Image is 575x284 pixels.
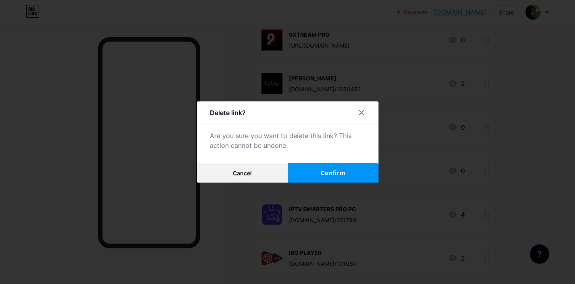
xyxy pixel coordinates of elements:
[233,170,252,177] span: Cancel
[210,108,246,118] div: Delete link?
[320,169,345,177] span: Confirm
[210,131,366,150] div: Are you sure you want to delete this link? This action cannot be undone.
[288,163,378,183] button: Confirm
[197,163,288,183] button: Cancel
